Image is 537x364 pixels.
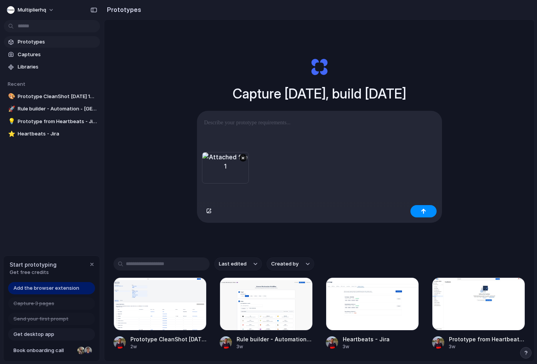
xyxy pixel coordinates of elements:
[104,5,141,14] h2: Prototypes
[18,118,97,125] span: Prototype from Heartbeats - Jira
[18,6,46,14] span: multiplierhq
[18,105,97,113] span: Rule builder - Automation - [GEOGRAPHIC_DATA]
[8,81,25,87] span: Recent
[10,260,57,269] span: Start prototyping
[233,83,406,104] h1: Capture [DATE], build [DATE]
[449,335,525,343] div: Prototype from Heartbeats - Jira
[8,105,13,114] div: 🚀
[7,130,15,138] button: ⭐
[271,260,299,268] span: Created by
[8,117,13,126] div: 💡
[4,91,100,102] a: 🎨Prototype CleanShot [DATE] 14.42.45@2x.png
[4,4,58,16] button: multiplierhq
[18,38,97,46] span: Prototypes
[237,343,313,350] div: 3w
[4,116,100,127] a: 💡Prototype from Heartbeats - Jira
[8,344,95,357] a: Book onboarding call
[4,103,100,115] a: 🚀Rule builder - Automation - [GEOGRAPHIC_DATA]
[343,335,390,343] div: Heartbeats - Jira
[237,335,313,343] div: Rule builder - Automation - [GEOGRAPHIC_DATA]
[239,154,247,162] button: ×
[432,277,525,350] a: Prototype from Heartbeats - JiraPrototype from Heartbeats - Jira3w
[7,93,15,100] button: 🎨
[18,51,97,58] span: Captures
[13,300,54,307] span: Capture 3 pages
[77,346,86,355] div: Nicole Kubica
[4,49,100,60] a: Captures
[449,343,525,350] div: 3w
[13,331,54,338] span: Get desktop app
[18,93,97,100] span: Prototype CleanShot [DATE] 14.42.45@2x.png
[4,61,100,73] a: Libraries
[214,257,262,270] button: Last edited
[8,282,95,294] a: Add the browser extension
[7,105,15,113] button: 🚀
[13,284,79,292] span: Add the browser extension
[220,277,313,350] a: Rule builder - Automation - JiraRule builder - Automation - [GEOGRAPHIC_DATA]3w
[4,36,100,48] a: Prototypes
[130,335,207,343] div: Prototype CleanShot [DATE] 14.42.45@2x.png
[13,347,74,354] span: Book onboarding call
[219,260,247,268] span: Last edited
[13,315,68,323] span: Send your first prompt
[343,343,390,350] div: 3w
[18,130,97,138] span: Heartbeats - Jira
[130,343,207,350] div: 2w
[267,257,314,270] button: Created by
[18,63,97,71] span: Libraries
[8,328,95,341] a: Get desktop app
[83,346,93,355] div: Christian Iacullo
[4,128,100,140] a: ⭐Heartbeats - Jira
[8,130,13,139] div: ⭐
[113,277,207,350] a: Prototype CleanShot 2025-08-14 at 14.42.45@2x.pngPrototype CleanShot [DATE] 14.42.45@2x.png2w
[326,277,419,350] a: Heartbeats - JiraHeartbeats - Jira3w
[10,269,57,276] span: Get free credits
[7,118,15,125] button: 💡
[8,92,13,101] div: 🎨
